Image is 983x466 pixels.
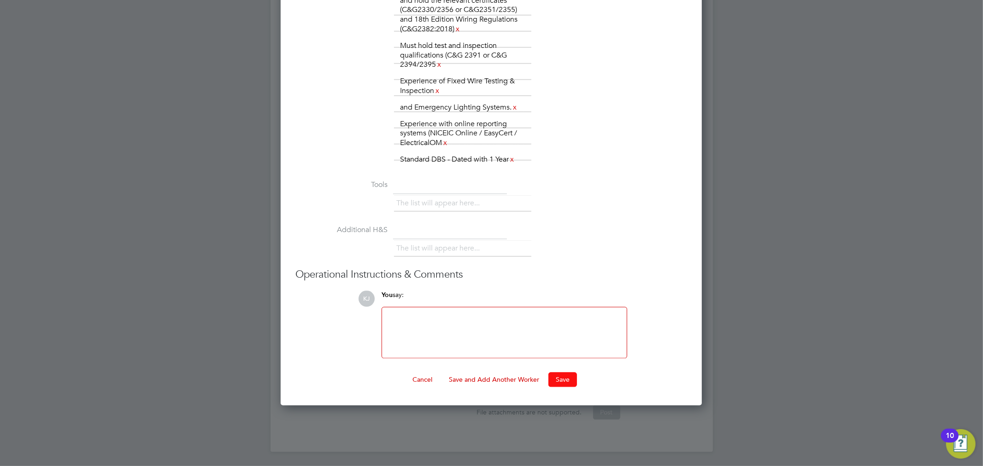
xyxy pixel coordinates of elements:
a: x [442,137,448,149]
button: Cancel [405,372,440,387]
label: Tools [295,180,388,190]
button: Open Resource Center, 10 new notifications [946,429,976,459]
label: Additional H&S [295,225,388,235]
span: KJ [359,291,375,307]
h3: Operational Instructions & Comments [295,268,687,281]
li: Standard DBS - Dated with 1 Year [396,153,519,166]
a: x [454,23,461,35]
li: The list will appear here... [396,242,483,255]
li: and Emergency Lighting Systems. [396,101,522,114]
span: You [382,291,393,299]
div: 10 [946,436,954,448]
li: The list will appear here... [396,197,483,210]
li: Must hold test and inspection qualifications (C&G 2391 or C&G 2394/2395 [396,40,530,71]
button: Save [548,372,577,387]
a: x [512,101,518,113]
li: Experience of Fixed Wire Testing & Inspection [396,75,530,97]
li: Experience with online reporting systems (NICEIC Online / EasyCert / ElectricalOM [396,118,530,149]
div: say: [382,291,627,307]
a: x [436,58,442,70]
button: Save and Add Another Worker [441,372,547,387]
a: x [434,85,441,97]
a: x [509,153,515,165]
